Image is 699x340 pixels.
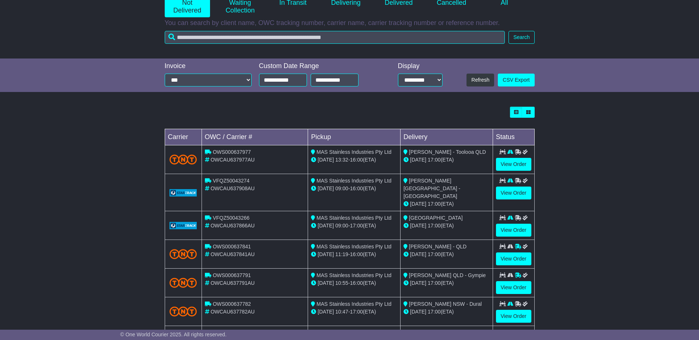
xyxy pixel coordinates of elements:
[410,251,426,257] span: [DATE]
[496,252,531,265] a: View Order
[403,222,490,230] div: (ETA)
[165,19,535,27] p: You can search by client name, OWC tracking number, carrier name, carrier tracking number or refe...
[403,178,460,199] span: [PERSON_NAME] [GEOGRAPHIC_DATA] - [GEOGRAPHIC_DATA]
[311,279,397,287] div: - (ETA)
[317,272,391,278] span: MAS Stainless Industries Pty Ltd
[466,74,494,86] button: Refresh
[335,309,348,315] span: 10:47
[335,223,348,229] span: 09:00
[398,62,443,70] div: Display
[350,185,363,191] span: 16:00
[213,244,251,249] span: OWS000637841
[213,301,251,307] span: OWS000637782
[403,156,490,164] div: (ETA)
[210,309,255,315] span: OWCAU637782AU
[409,301,482,307] span: [PERSON_NAME] NSW - Dural
[493,129,534,145] td: Status
[403,200,490,208] div: (ETA)
[169,155,197,164] img: TNT_Domestic.png
[350,280,363,286] span: 16:00
[213,215,249,221] span: VFQZ50043266
[410,309,426,315] span: [DATE]
[496,187,531,199] a: View Order
[213,149,251,155] span: OWS000637977
[169,278,197,288] img: TNT_Domestic.png
[259,62,377,70] div: Custom Date Range
[409,215,463,221] span: [GEOGRAPHIC_DATA]
[428,251,441,257] span: 17:00
[317,215,391,221] span: MAS Stainless Industries Pty Ltd
[400,129,493,145] td: Delivery
[428,201,441,207] span: 17:00
[403,308,490,316] div: (ETA)
[409,149,486,155] span: [PERSON_NAME] - Toolooa QLD
[318,251,334,257] span: [DATE]
[409,244,466,249] span: [PERSON_NAME] - QLD
[210,223,255,229] span: OWCAU637866AU
[317,244,391,249] span: MAS Stainless Industries Pty Ltd
[496,224,531,237] a: View Order
[169,222,197,229] img: GetCarrierServiceLogo
[318,157,334,163] span: [DATE]
[202,129,308,145] td: OWC / Carrier #
[169,249,197,259] img: TNT_Domestic.png
[213,178,249,184] span: VFQZ50043274
[317,301,391,307] span: MAS Stainless Industries Pty Ltd
[169,189,197,196] img: GetCarrierServiceLogo
[210,280,255,286] span: OWCAU637791AU
[403,279,490,287] div: (ETA)
[311,308,397,316] div: - (ETA)
[350,309,363,315] span: 17:00
[335,251,348,257] span: 11:19
[318,223,334,229] span: [DATE]
[410,280,426,286] span: [DATE]
[403,251,490,258] div: (ETA)
[409,272,486,278] span: [PERSON_NAME] QLD - Gympie
[308,129,401,145] td: Pickup
[318,309,334,315] span: [DATE]
[428,309,441,315] span: 17:00
[311,156,397,164] div: - (ETA)
[350,223,363,229] span: 17:00
[165,62,252,70] div: Invoice
[210,157,255,163] span: OWCAU637977AU
[213,272,251,278] span: OWS000637791
[410,201,426,207] span: [DATE]
[350,157,363,163] span: 16:00
[496,310,531,323] a: View Order
[169,307,197,316] img: TNT_Domestic.png
[210,185,255,191] span: OWCAU637908AU
[508,31,534,44] button: Search
[318,185,334,191] span: [DATE]
[317,149,391,155] span: MAS Stainless Industries Pty Ltd
[496,158,531,171] a: View Order
[428,280,441,286] span: 17:00
[311,185,397,192] div: - (ETA)
[335,157,348,163] span: 13:32
[335,185,348,191] span: 09:00
[428,223,441,229] span: 17:00
[428,157,441,163] span: 17:00
[496,281,531,294] a: View Order
[210,251,255,257] span: OWCAU637841AU
[318,280,334,286] span: [DATE]
[165,129,202,145] td: Carrier
[498,74,534,86] a: CSV Export
[120,332,227,337] span: © One World Courier 2025. All rights reserved.
[335,280,348,286] span: 10:55
[350,251,363,257] span: 16:00
[410,223,426,229] span: [DATE]
[410,157,426,163] span: [DATE]
[311,222,397,230] div: - (ETA)
[317,178,391,184] span: MAS Stainless Industries Pty Ltd
[311,251,397,258] div: - (ETA)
